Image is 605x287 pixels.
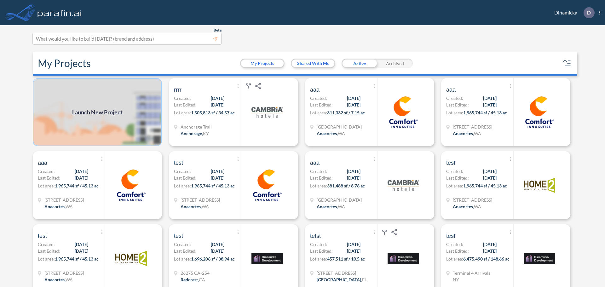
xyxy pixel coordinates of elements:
img: logo [388,169,419,201]
span: Created: [174,168,191,175]
span: Created: [174,241,191,248]
span: [DATE] [483,248,497,254]
img: logo [115,169,147,201]
span: Anacortes , [44,204,66,209]
span: [DATE] [347,95,360,101]
span: rrrr [174,86,181,94]
span: 1,965,744 sf / 45.13 ac [55,183,99,188]
span: Anacortes , [453,204,474,209]
span: Created: [174,95,191,101]
span: Launch New Project [72,108,123,117]
span: 1,965,744 sf / 45.13 ac [463,110,507,115]
span: Lot area: [310,110,327,115]
span: 6,475,490 sf / 148.66 ac [463,256,510,261]
span: 5614 Ferry Terminal Rd [453,197,492,203]
span: [DATE] [483,168,497,175]
div: Lake Buena Vista, FL [317,276,367,283]
span: Anacortes Ferry Terminal [317,123,362,130]
span: NY [453,277,459,282]
span: Anacortes , [317,204,338,209]
span: Lot area: [38,183,55,188]
img: add [33,78,162,146]
span: Created: [446,168,463,175]
span: Created: [310,95,327,101]
span: FL [362,277,367,282]
p: D [587,10,591,15]
span: 311,332 sf / 7.15 ac [327,110,365,115]
span: Created: [38,168,55,175]
span: 1,965,744 sf / 45.13 ac [463,183,507,188]
button: sort [562,58,572,68]
span: Last Edited: [446,101,469,108]
span: [GEOGRAPHIC_DATA] , [317,277,362,282]
span: test [174,232,183,240]
span: [DATE] [483,101,497,108]
span: 5614 Ferry Terminal Rd [181,197,220,203]
div: Anacortes, WA [453,130,481,137]
span: [DATE] [211,168,224,175]
span: aaa [310,86,320,94]
span: Lot area: [174,110,191,115]
img: logo [524,243,555,274]
span: aaa [38,159,47,167]
div: Anacortes, WA [317,203,345,210]
span: Created: [38,241,55,248]
span: 457,511 sf / 10.5 ac [327,256,365,261]
span: [DATE] [75,168,88,175]
img: logo [36,6,83,19]
span: [DATE] [75,241,88,248]
span: Last Edited: [38,175,60,181]
img: logo [524,169,555,201]
span: Anacortes , [317,131,338,136]
span: Last Edited: [310,101,333,108]
span: Last Edited: [310,175,333,181]
span: 1,696,206 sf / 38.94 ac [191,256,235,261]
img: logo [251,243,283,274]
span: CA [199,277,205,282]
img: logo [388,96,419,128]
div: Anacortes, WA [44,276,73,283]
img: logo [251,169,283,201]
div: Anacortes, WA [181,203,209,210]
img: logo [388,243,419,274]
button: Shared With Me [292,60,334,67]
span: aaa [446,86,456,94]
span: aaa [310,159,320,167]
span: 381,488 sf / 8.76 ac [327,183,365,188]
span: WA [66,204,73,209]
span: [DATE] [483,175,497,181]
span: Last Edited: [38,248,60,254]
div: Anacortes, WA [453,203,481,210]
div: Redcrest, CA [181,276,205,283]
span: [DATE] [347,175,360,181]
span: [DATE] [211,175,224,181]
span: Lot area: [446,256,463,261]
h2: My Projects [38,57,91,69]
span: WA [474,204,481,209]
div: Anchorage, KY [181,130,209,137]
span: Last Edited: [174,248,197,254]
span: test [446,232,455,240]
a: Launch New Project [33,78,162,146]
span: [DATE] [211,101,224,108]
span: test [174,159,183,167]
span: 5614 Ferry Terminal Rd [44,197,84,203]
span: [DATE] [211,248,224,254]
span: WA [474,131,481,136]
span: Anchorage , [181,131,203,136]
span: [DATE] [211,241,224,248]
span: [DATE] [75,175,88,181]
span: 4401 Floridian Way [317,270,367,276]
span: [DATE] [75,248,88,254]
span: 1,965,744 sf / 45.13 ac [55,256,99,261]
span: Lot area: [446,183,463,188]
span: Lot area: [38,256,55,261]
button: My Projects [241,60,284,67]
span: Anacortes , [453,131,474,136]
span: Anacortes , [181,204,202,209]
span: Redcrest , [181,277,199,282]
span: Last Edited: [310,248,333,254]
span: 1,505,813 sf / 34.57 ac [191,110,235,115]
img: logo [251,96,283,128]
span: WA [66,277,73,282]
